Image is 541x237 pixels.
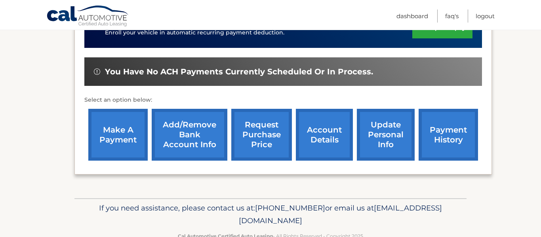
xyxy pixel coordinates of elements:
a: payment history [419,109,478,161]
p: Select an option below: [84,95,482,105]
a: FAQ's [445,9,459,23]
span: You have no ACH payments currently scheduled or in process. [105,67,373,77]
p: Enroll your vehicle in automatic recurring payment deduction. [105,28,412,37]
img: alert-white.svg [94,68,100,75]
span: [PHONE_NUMBER] [255,203,325,212]
span: [EMAIL_ADDRESS][DOMAIN_NAME] [239,203,442,225]
a: make a payment [88,109,148,161]
a: Cal Automotive [46,5,130,28]
a: Logout [476,9,495,23]
a: Dashboard [396,9,428,23]
a: update personal info [357,109,415,161]
p: If you need assistance, please contact us at: or email us at [80,202,461,227]
a: Add/Remove bank account info [152,109,227,161]
a: request purchase price [231,109,292,161]
a: account details [296,109,353,161]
